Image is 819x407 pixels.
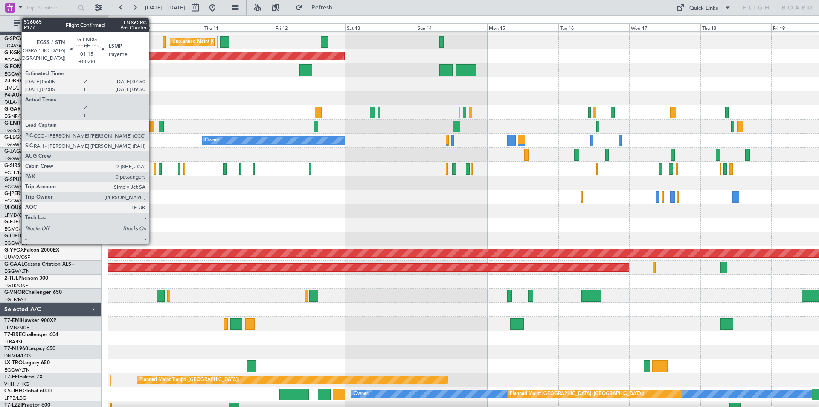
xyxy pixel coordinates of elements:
div: Sun 14 [416,23,487,31]
span: [DATE] - [DATE] [145,4,185,12]
div: Unplanned Maint [GEOGRAPHIC_DATA] ([PERSON_NAME] Intl) [172,35,311,48]
a: G-LEGCLegacy 600 [4,135,50,140]
span: G-[PERSON_NAME] [4,191,52,196]
span: G-GARE [4,107,24,112]
a: EGGW/LTN [4,240,30,246]
a: LTBA/ISL [4,339,23,345]
span: T7-N1960 [4,346,28,351]
a: EGTK/OXF [4,282,28,289]
a: G-SPURCessna Citation II [4,177,64,182]
a: LIML/LIN [4,85,24,91]
span: G-SPUR [4,177,23,182]
div: Planned Maint [GEOGRAPHIC_DATA] ([GEOGRAPHIC_DATA]) [510,388,644,401]
a: EGGW/LTN [4,71,30,77]
a: EGGW/LTN [4,57,30,63]
a: EGNR/CEG [4,113,30,120]
div: Owner [354,388,368,401]
span: T7-FFI [4,375,19,380]
div: Quick Links [689,4,718,13]
a: G-ENRGPraetor 600 [4,121,53,126]
a: LFMD/CEQ [4,212,29,218]
a: 2-TIJLPhenom 300 [4,276,48,281]
a: EGLF/FAB [4,296,26,303]
a: EGGW/LTN [4,141,30,148]
a: M-OUSECitation Mustang [4,205,66,211]
a: EGGW/LTN [4,268,30,275]
span: G-GAAL [4,262,24,267]
a: G-KGKGLegacy 600 [4,50,52,56]
span: G-KGKG [4,50,24,56]
div: Tue 16 [558,23,630,31]
a: G-GARECessna Citation XLS+ [4,107,75,112]
a: G-GAALCessna Citation XLS+ [4,262,75,267]
div: [DATE] [110,17,124,24]
a: G-SIRSCitation Excel [4,163,53,168]
div: Thu 11 [203,23,274,31]
div: Planned Maint Tianjin ([GEOGRAPHIC_DATA]) [139,374,239,387]
span: G-LEGC [4,135,23,140]
a: CS-JHHGlobal 6000 [4,389,52,394]
a: G-FOMOGlobal 6000 [4,64,55,70]
span: M-OUSE [4,205,25,211]
div: Sat 13 [345,23,416,31]
a: P4-AUAMD-87 [4,93,40,98]
span: G-SPCY [4,36,23,41]
a: EGMC/SEN [4,226,30,232]
a: EGGW/LTN [4,184,30,190]
a: DNMM/LOS [4,353,31,359]
span: LX-TRO [4,360,23,366]
a: G-FJETCessna Citation II [4,220,62,225]
a: 2-DBRVCIRRUS VISION SF50 [4,79,74,84]
input: Trip Number [26,1,75,14]
a: LFMN/NCE [4,325,29,331]
a: G-VNORChallenger 650 [4,290,62,295]
a: EGSS/STN [4,127,27,134]
div: Wed 17 [629,23,700,31]
span: T7-BRE [4,332,22,337]
a: UUMO/OSF [4,254,30,261]
span: CS-JHH [4,389,23,394]
div: Thu 18 [700,23,772,31]
a: EGGW/LTN [4,198,30,204]
div: Owner [205,134,219,147]
a: G-YFOXFalcon 2000EX [4,248,59,253]
span: G-YFOX [4,248,24,253]
a: LFPB/LBG [4,395,26,401]
a: VHHH/HKG [4,381,29,387]
a: LX-TROLegacy 650 [4,360,50,366]
button: Refresh [291,1,343,15]
div: Wed 10 [132,23,203,31]
span: G-SIRS [4,163,20,168]
button: All Aircraft [9,17,93,30]
span: T7-EMI [4,318,21,323]
a: T7-EMIHawker 900XP [4,318,56,323]
button: Quick Links [672,1,735,15]
div: Fri 12 [274,23,345,31]
a: EGLF/FAB [4,170,26,176]
a: G-SPCYLegacy 650 [4,36,50,41]
div: Mon 15 [487,23,558,31]
a: T7-N1960Legacy 650 [4,346,55,351]
span: 2-TIJL [4,276,18,281]
span: P4-AUA [4,93,23,98]
a: G-CIELCitation Excel [4,234,53,239]
span: G-FOMO [4,64,26,70]
a: FALA/HLA [4,99,27,105]
span: G-FJET [4,220,21,225]
span: G-JAGA [4,149,24,154]
a: T7-FFIFalcon 7X [4,375,43,380]
span: G-VNOR [4,290,25,295]
span: G-ENRG [4,121,24,126]
a: G-JAGAPhenom 300 [4,149,54,154]
span: All Aircraft [22,20,90,26]
a: EGGW/LTN [4,155,30,162]
span: G-CIEL [4,234,20,239]
span: Refresh [304,5,340,11]
a: T7-BREChallenger 604 [4,332,58,337]
a: LGAV/ATH [4,43,27,49]
span: 2-DBRV [4,79,23,84]
a: G-[PERSON_NAME]Cessna Citation XLS [4,191,99,196]
a: EGGW/LTN [4,367,30,373]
